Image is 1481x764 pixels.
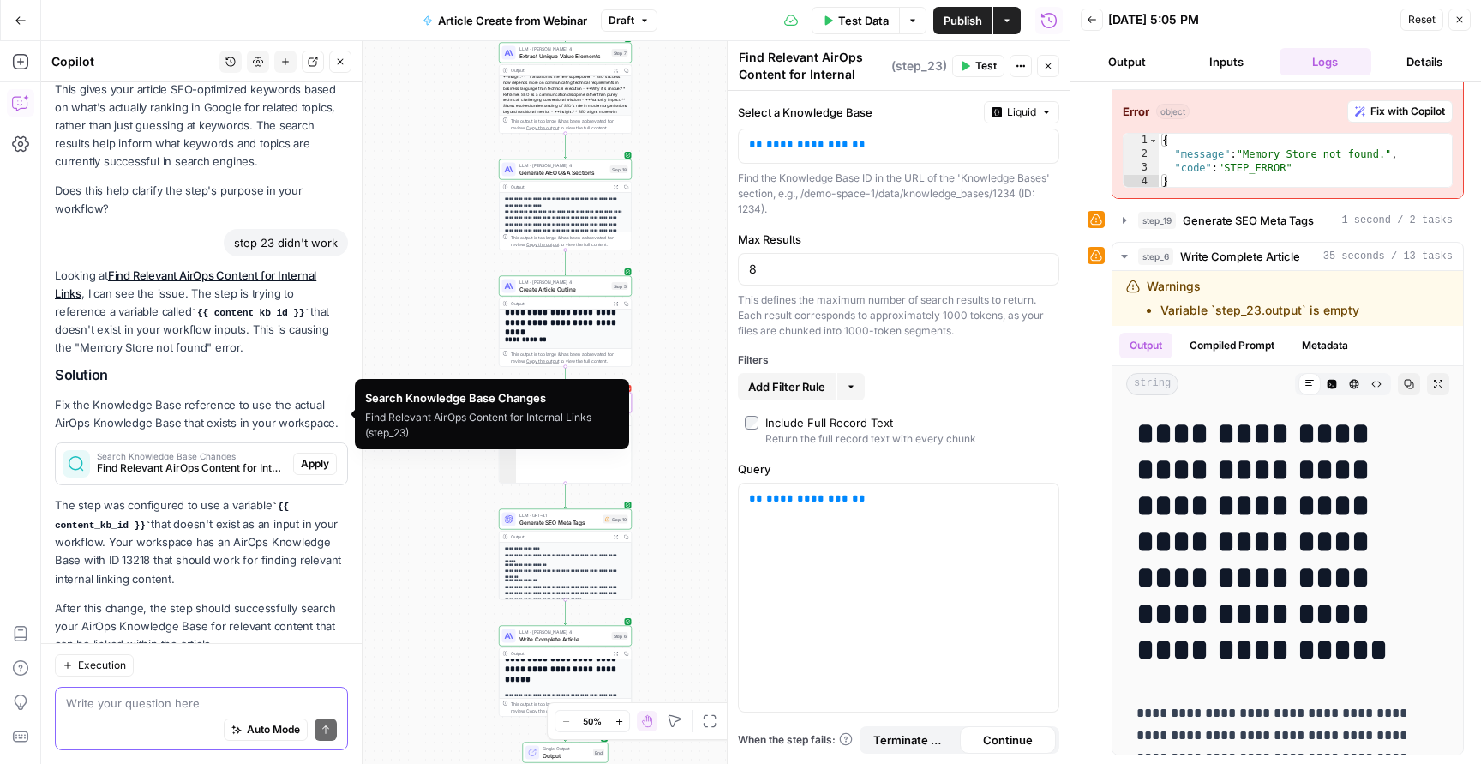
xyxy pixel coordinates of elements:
[511,117,628,131] div: This output is too large & has been abbreviated for review. to view the full content.
[745,416,758,430] input: Include Full Record TextReturn the full record text with every chunk
[191,308,310,318] code: {{ content_kb_id }}
[812,7,899,34] button: Test Data
[738,460,1059,478] label: Query
[1112,243,1463,270] button: 35 seconds / 13 tasks
[738,104,977,121] label: Select a Knowledge Base
[738,352,1059,368] div: Filters
[1341,213,1453,228] span: 1 second / 2 tasks
[1160,302,1359,319] li: Variable `step_23.output` is empty
[97,452,286,460] span: Search Knowledge Base Changes
[1378,48,1471,75] button: Details
[293,453,337,475] button: Apply
[1180,48,1273,75] button: Inputs
[365,410,619,441] div: Find Relevant AirOps Content for Internal Links (step_23)
[511,650,609,657] div: Output
[952,55,1004,77] button: Test
[55,367,348,383] h2: Solution
[610,165,628,173] div: Step 18
[511,234,628,248] div: This output is too large & has been abbreviated for review. to view the full content.
[55,599,348,653] p: After this change, the step should successfully search your AirOps Knowledge Base for relevant co...
[984,101,1059,123] button: Liquid
[519,168,607,177] span: Generate AEO Q&A Sections
[224,719,308,741] button: Auto Mode
[564,600,567,625] g: Edge from step_19 to step_6
[1124,147,1159,161] div: 2
[564,717,567,742] g: Edge from step_6 to end
[55,182,348,218] p: Does this help clarify the step's purpose in your workflow?
[609,13,634,28] span: Draft
[838,12,889,29] span: Test Data
[1124,175,1159,189] div: 4
[519,512,600,519] span: LLM · GPT-4.1
[519,285,609,293] span: Create Article Outline
[1124,161,1159,175] div: 3
[1180,248,1300,265] span: Write Complete Article
[983,731,1033,749] span: Continue
[365,389,619,406] div: Search Knowledge Base Changes
[1370,104,1445,119] span: Fix with Copilot
[55,267,348,358] p: Looking at , I can see the issue. The step is trying to reference a variable called that doesn't ...
[526,242,559,247] span: Copy the output
[1400,9,1443,31] button: Reset
[499,43,632,134] div: LLM · [PERSON_NAME] 4Extract Unique Value ElementsStep 7Output<output> ### Proprietary Insights -...
[1323,249,1453,264] span: 35 seconds / 13 tasks
[511,701,628,714] div: This output is too large & has been abbreviated for review. to view the full content.
[519,51,609,60] span: Extract Unique Value Elements
[603,515,628,524] div: Step 19
[1124,134,1159,147] div: 1
[1179,333,1285,358] button: Compiled Prompt
[247,722,300,737] span: Auto Mode
[78,658,126,673] span: Execution
[511,533,609,540] div: Output
[519,518,600,526] span: Generate SEO Meta Tags
[526,358,559,364] span: Copy the output
[519,162,607,169] span: LLM · [PERSON_NAME] 4
[224,229,348,256] div: step 23 didn't work
[511,300,609,307] div: Output
[55,396,348,432] p: Fix the Knowledge Base reference to use the actual AirOps Knowledge Base that exists in your work...
[612,632,628,640] div: Step 6
[55,268,316,300] a: Find Relevant AirOps Content for Internal Links
[511,183,609,190] div: Output
[612,49,628,57] div: Step 7
[97,460,286,476] span: Find Relevant AirOps Content for Internal Links (step_23)
[543,751,590,760] span: Output
[601,9,657,32] button: Draft
[51,53,214,70] div: Copilot
[739,49,887,100] textarea: Find Relevant AirOps Content for Internal Links
[1123,103,1149,120] strong: Error
[863,726,960,754] button: Terminate Workflow
[612,282,628,290] div: Step 5
[1183,212,1314,229] span: Generate SEO Meta Tags
[1119,333,1172,358] button: Output
[1081,48,1173,75] button: Output
[564,367,567,392] g: Edge from step_5 to step_23
[593,749,604,756] div: End
[765,431,976,447] div: Return the full record text with every chunk
[765,414,893,431] div: Include Full Record Text
[526,708,559,713] span: Copy the output
[1347,100,1453,123] button: Fix with Copilot
[738,732,853,748] a: When the step fails:
[891,57,947,75] span: ( step_23 )
[1138,212,1176,229] span: step_19
[1280,48,1372,75] button: Logs
[519,45,609,52] span: LLM · [PERSON_NAME] 4
[564,484,567,508] g: Edge from step_23 to step_19
[511,67,609,74] div: Output
[564,134,567,159] g: Edge from step_7 to step_18
[564,17,567,42] g: Edge from step_4 to step_7
[519,279,609,286] span: LLM · [PERSON_NAME] 4
[1292,333,1358,358] button: Metadata
[511,351,628,364] div: This output is too large & has been abbreviated for review. to view the full content.
[526,125,559,130] span: Copy the output
[519,629,609,635] span: LLM · [PERSON_NAME] 4
[748,378,825,395] span: Add Filter Rule
[543,745,590,752] span: Single Output
[1007,105,1036,120] span: Liquid
[412,7,597,34] button: Article Create from Webinar
[55,654,134,677] button: Execution
[1408,12,1436,27] span: Reset
[975,58,997,74] span: Test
